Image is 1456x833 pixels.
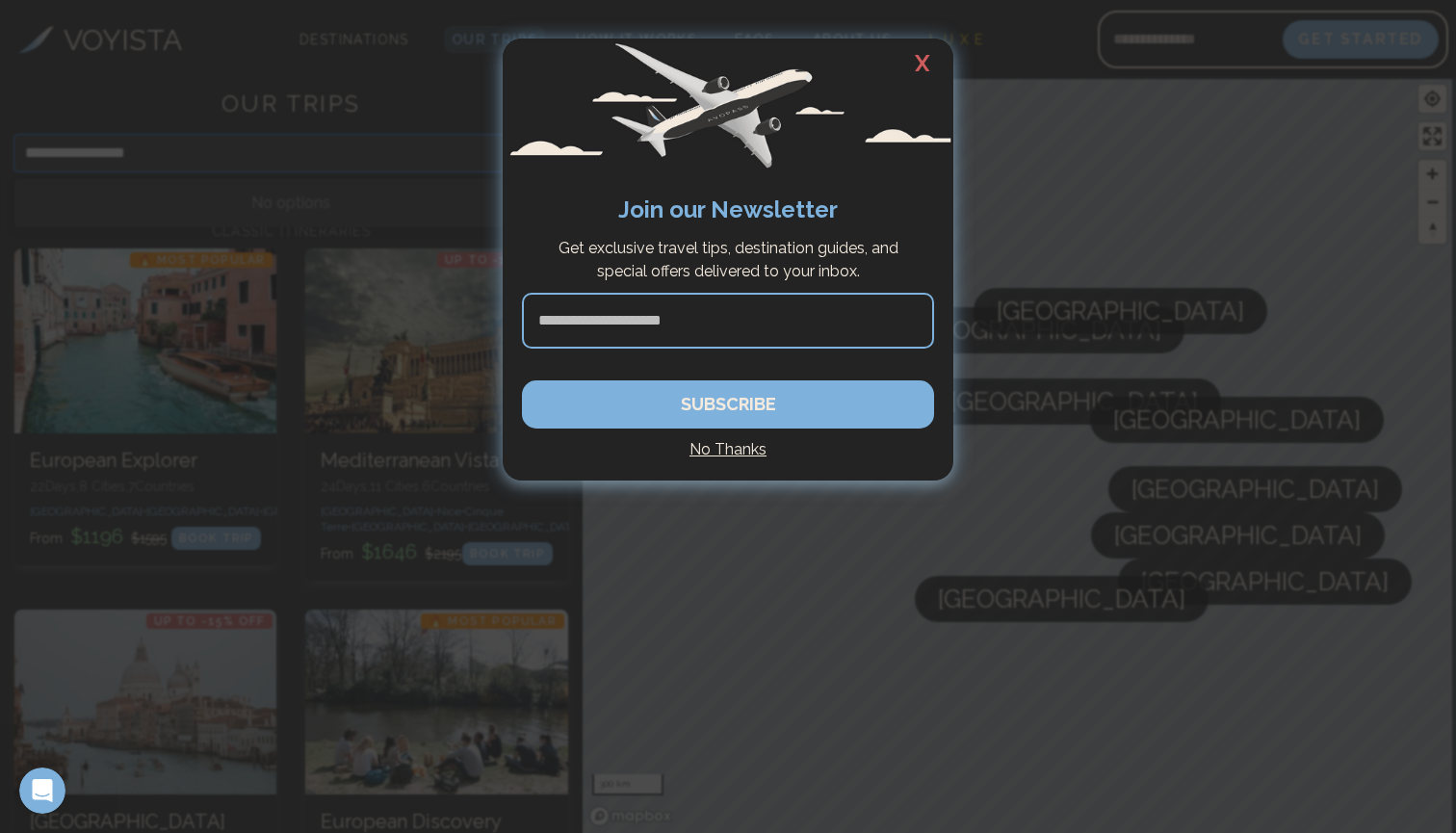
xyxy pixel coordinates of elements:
[522,438,934,461] h4: No Thanks
[892,39,953,89] h2: X
[522,380,934,429] button: SUBSCRIBE
[19,768,65,814] iframe: Intercom live chat
[503,39,953,173] img: Avopass plane flying
[522,193,934,227] h2: Join our Newsletter
[532,237,924,283] p: Get exclusive travel tips, destination guides, and special offers delivered to your inbox.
